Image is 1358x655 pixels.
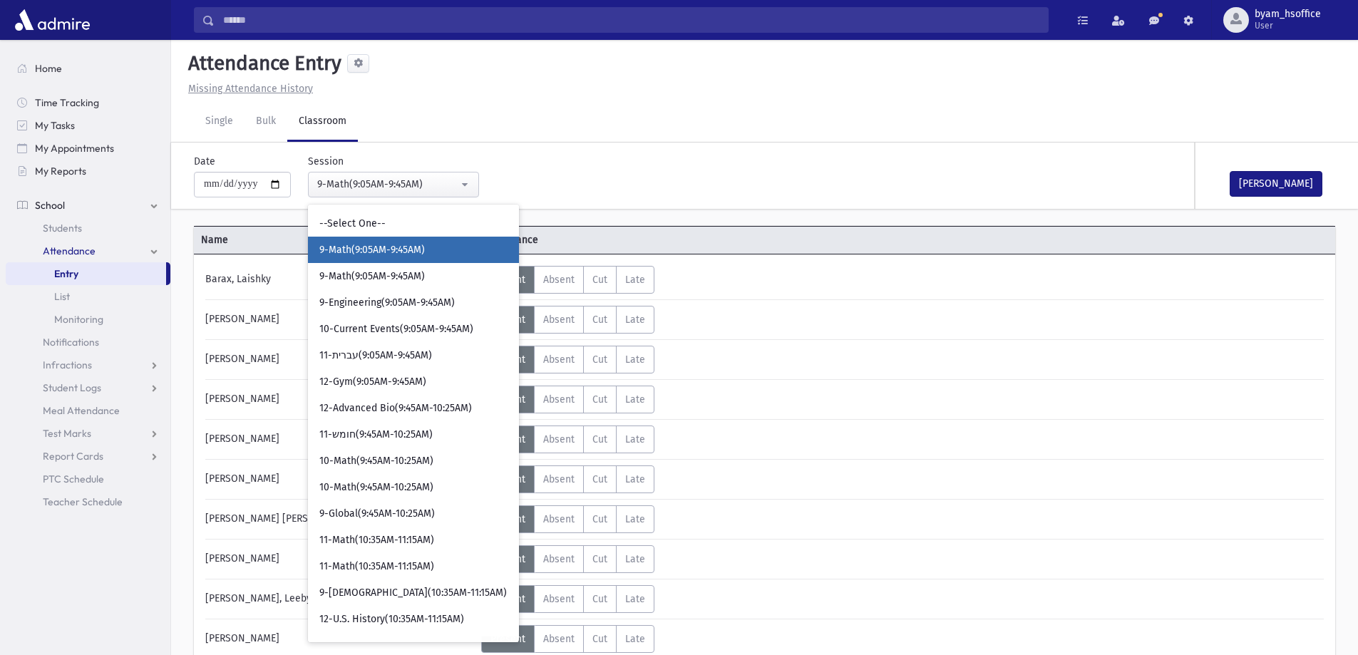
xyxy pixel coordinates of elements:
div: AttTypes [481,505,654,533]
span: Report Cards [43,450,103,463]
a: Home [6,57,170,80]
span: byam_hsoffice [1255,9,1321,20]
span: Entry [54,267,78,280]
label: Date [194,154,215,169]
span: Cut [592,633,607,645]
span: Test Marks [43,427,91,440]
span: 9-Global(9:45AM-10:25AM) [319,507,435,521]
span: Cut [592,593,607,605]
a: Notifications [6,331,170,354]
a: Teacher Schedule [6,490,170,513]
span: 12-Advanced Bio(9:45AM-10:25AM) [319,401,472,416]
span: 11-חומש(9:45AM-10:25AM) [319,428,433,442]
a: My Tasks [6,114,170,137]
div: AttTypes [481,585,654,613]
span: Cut [592,274,607,286]
span: User [1255,20,1321,31]
div: AttTypes [481,346,654,373]
div: AttTypes [481,426,654,453]
u: Missing Attendance History [188,83,313,95]
div: [PERSON_NAME] [198,465,481,493]
span: Cut [592,314,607,326]
span: Monitoring [54,313,103,326]
span: --Select One-- [319,217,386,231]
img: AdmirePro [11,6,93,34]
span: Late [625,274,645,286]
span: Name [194,232,479,247]
span: Absent [543,633,575,645]
span: Late [625,513,645,525]
button: 9-Math(9:05AM-9:45AM) [308,172,479,197]
span: My Tasks [35,119,75,132]
div: 9-Math(9:05AM-9:45AM) [317,177,458,192]
div: [PERSON_NAME], Leeby [198,585,481,613]
span: Late [625,473,645,485]
div: AttTypes [481,266,654,294]
span: 10-Math(9:45AM-10:25AM) [319,454,433,468]
span: My Reports [35,165,86,177]
span: Home [35,62,62,75]
a: Report Cards [6,445,170,468]
span: Absent [543,393,575,406]
span: Infractions [43,359,92,371]
a: Single [194,102,245,142]
div: AttTypes [481,306,654,334]
span: 12-Gym(9:05AM-9:45AM) [319,375,426,389]
a: School [6,194,170,217]
span: Cut [592,553,607,565]
a: Student Logs [6,376,170,399]
span: Meal Attendance [43,404,120,417]
span: Cut [592,433,607,445]
a: List [6,285,170,308]
span: List [54,290,70,303]
span: Absent [543,274,575,286]
span: Teacher Schedule [43,495,123,508]
span: Cut [592,513,607,525]
span: School [35,199,65,212]
div: [PERSON_NAME] [198,426,481,453]
a: Meal Attendance [6,399,170,422]
span: Attendance [43,244,96,257]
span: Absent [543,473,575,485]
span: 11-Math(10:35AM-11:15AM) [319,559,434,574]
span: 11-Math(10:35AM-11:15AM) [319,533,434,547]
span: Cut [592,354,607,366]
a: Infractions [6,354,170,376]
a: Monitoring [6,308,170,331]
span: Notifications [43,336,99,349]
span: Late [625,393,645,406]
span: 12-U.S. History(10:35AM-11:15AM) [319,612,464,626]
span: 9-Engineering(9:05AM-9:45AM) [319,296,455,310]
span: My Appointments [35,142,114,155]
span: Late [625,314,645,326]
div: AttTypes [481,625,654,653]
span: Late [625,593,645,605]
span: 9-[DEMOGRAPHIC_DATA](10:35AM-11:15AM) [319,586,507,600]
span: 10-Current Events(9:05AM-9:45AM) [319,322,473,336]
span: Late [625,633,645,645]
span: Time Tracking [35,96,99,109]
span: Students [43,222,82,234]
a: Classroom [287,102,358,142]
input: Search [215,7,1048,33]
label: Session [308,154,344,169]
div: Barax, Laishky [198,266,481,294]
div: AttTypes [481,545,654,573]
a: Attendance [6,239,170,262]
h5: Attendance Entry [182,51,341,76]
span: 9-Math(9:05AM-9:45AM) [319,269,425,284]
span: 9-Math(9:05AM-9:45AM) [319,243,425,257]
span: Absent [543,354,575,366]
span: PTC Schedule [43,473,104,485]
div: [PERSON_NAME] [198,625,481,653]
a: Time Tracking [6,91,170,114]
span: Absent [543,433,575,445]
a: My Reports [6,160,170,182]
span: 10-Math(9:45AM-10:25AM) [319,480,433,495]
span: Cut [592,393,607,406]
span: 11-עברית(9:05AM-9:45AM) [319,349,432,363]
span: Absent [543,553,575,565]
span: Student Logs [43,381,101,394]
div: [PERSON_NAME] [198,306,481,334]
div: AttTypes [481,386,654,413]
